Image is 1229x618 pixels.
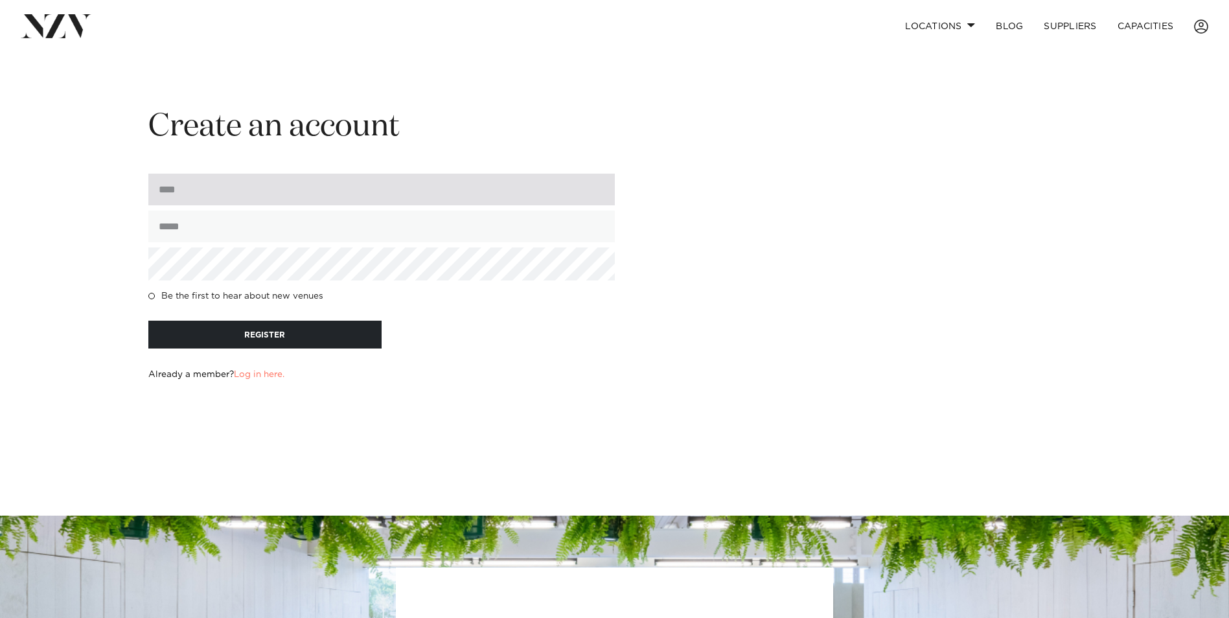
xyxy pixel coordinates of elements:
a: Already a member?Log in here. [148,369,284,406]
mark: Log in here. [234,370,284,379]
a: Locations [895,12,985,40]
h4: Be the first to hear about new venues [161,291,323,301]
button: REGISTER [148,321,382,349]
h4: Already a member? [148,369,284,380]
a: SUPPLIERS [1033,12,1107,40]
h1: Create an account [148,107,615,148]
a: BLOG [985,12,1033,40]
img: nzv-logo.png [21,14,91,38]
a: Capacities [1107,12,1184,40]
